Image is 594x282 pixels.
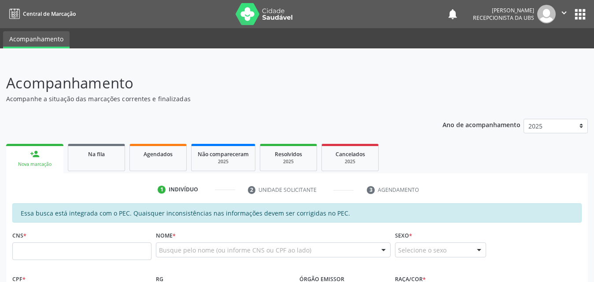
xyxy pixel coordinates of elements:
span: Cancelados [336,150,365,158]
span: Resolvidos [275,150,302,158]
div: 1 [158,186,166,194]
span: Agendados [144,150,173,158]
span: Busque pelo nome (ou informe CNS ou CPF ao lado) [159,245,311,255]
div: Indivíduo [169,186,198,194]
a: Acompanhamento [3,31,70,48]
p: Acompanhamento [6,72,413,94]
div: person_add [30,149,40,159]
div: 2025 [198,158,249,165]
div: Essa busca está integrada com o PEC. Quaisquer inconsistências nas informações devem ser corrigid... [12,203,582,223]
span: Selecione o sexo [398,245,446,255]
span: Recepcionista da UBS [473,14,534,22]
button: apps [572,7,588,22]
label: CNS [12,229,26,242]
label: Nome [156,229,176,242]
span: Não compareceram [198,150,249,158]
div: 2025 [328,158,372,165]
a: Central de Marcação [6,7,76,21]
button:  [556,5,572,23]
button: notifications [446,8,459,20]
span: Na fila [88,150,105,158]
div: [PERSON_NAME] [473,7,534,14]
div: Nova marcação [12,161,57,168]
div: 2025 [266,158,310,165]
p: Acompanhe a situação das marcações correntes e finalizadas [6,94,413,103]
span: Central de Marcação [23,10,76,18]
label: Sexo [395,229,412,242]
i:  [559,8,569,18]
p: Ano de acompanhamento [443,119,520,130]
img: img [537,5,556,23]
